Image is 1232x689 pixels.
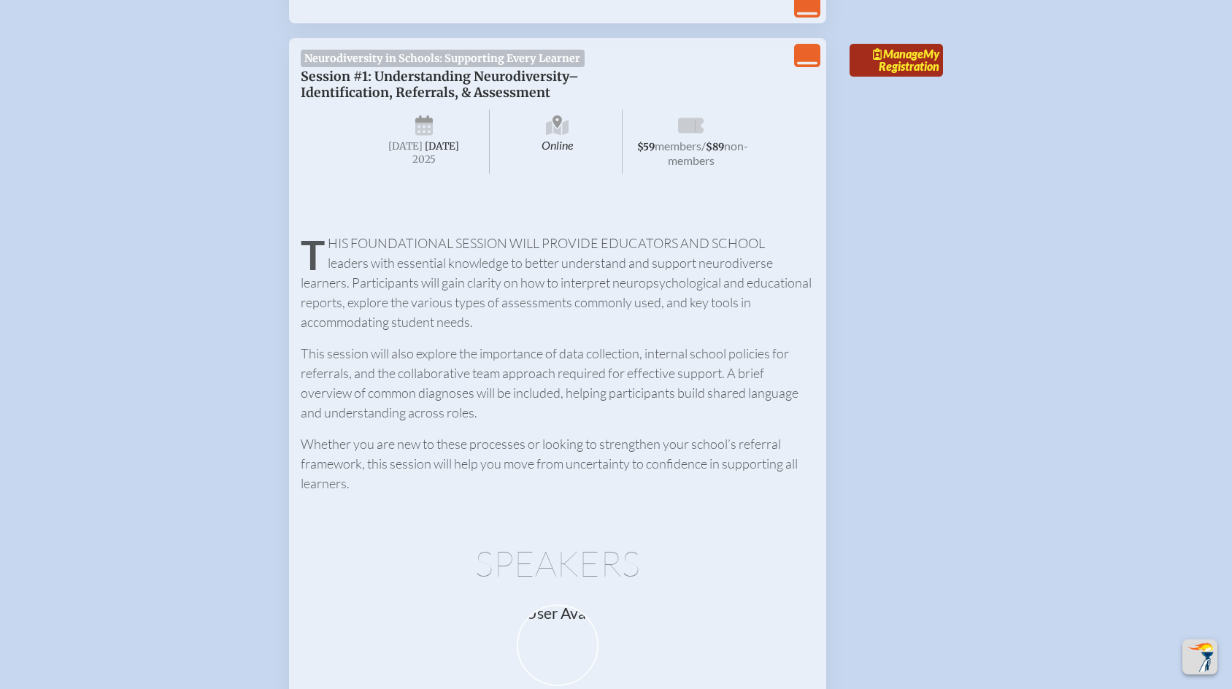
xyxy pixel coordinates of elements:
[637,141,655,153] span: $59
[301,69,579,101] span: Session #1: Understanding Neurodiversity–Identification, Referrals, & Assessment
[371,154,477,165] span: 2025
[301,434,815,493] p: Whether you are new to these processes or looking to strengthen your school’s referral framework,...
[301,344,815,423] p: This session will also explore the importance of data collection, internal school policies for re...
[668,139,749,167] span: non-members
[301,546,815,581] h1: Speakers
[701,139,706,153] span: /
[425,140,459,153] span: [DATE]
[655,139,701,153] span: members
[301,234,815,332] p: This foundational session will provide educators and school leaders with essential knowledge to b...
[850,44,943,77] a: ManageMy Registration
[1182,639,1217,674] button: Scroll Top
[706,141,724,153] span: $89
[388,140,423,153] span: [DATE]
[1185,642,1214,671] img: To the top
[493,109,623,174] span: Online
[873,47,923,61] span: Manage
[301,50,585,67] span: Neurodiversity in Schools: Supporting Every Learner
